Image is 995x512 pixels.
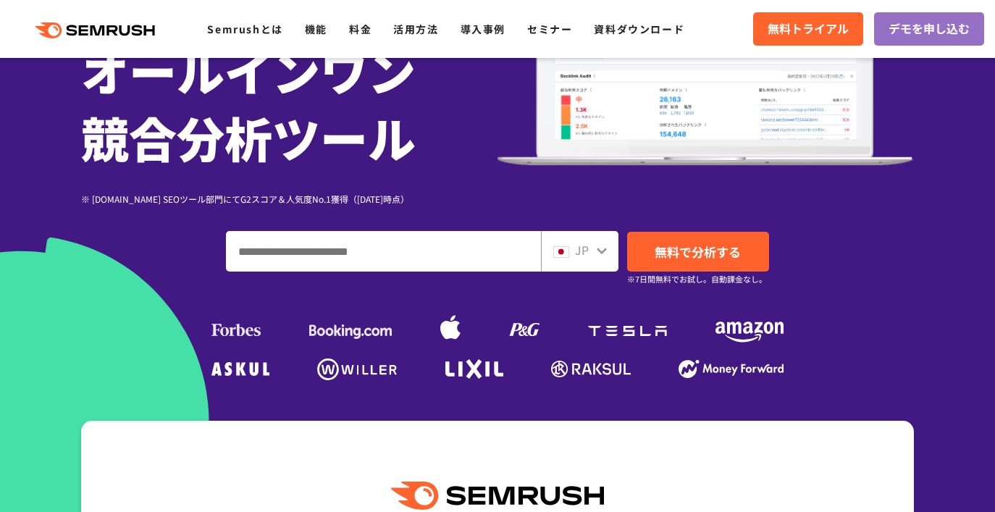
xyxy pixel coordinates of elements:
[391,482,604,510] img: Semrush
[207,22,282,36] a: Semrushとは
[874,12,984,46] a: デモを申し込む
[461,22,505,36] a: 導入事例
[594,22,684,36] a: 資料ダウンロード
[753,12,863,46] a: 無料トライアル
[227,232,540,271] input: ドメイン、キーワードまたはURLを入力してください
[393,22,438,36] a: 活用方法
[889,20,970,38] span: デモを申し込む
[527,22,572,36] a: セミナー
[655,243,741,261] span: 無料で分析する
[768,20,849,38] span: 無料トライアル
[81,192,497,206] div: ※ [DOMAIN_NAME] SEOツール部門にてG2スコア＆人気度No.1獲得（[DATE]時点）
[575,241,589,259] span: JP
[81,37,497,170] h1: オールインワン 競合分析ツール
[305,22,327,36] a: 機能
[627,272,767,286] small: ※7日間無料でお試し。自動課金なし。
[627,232,769,272] a: 無料で分析する
[349,22,371,36] a: 料金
